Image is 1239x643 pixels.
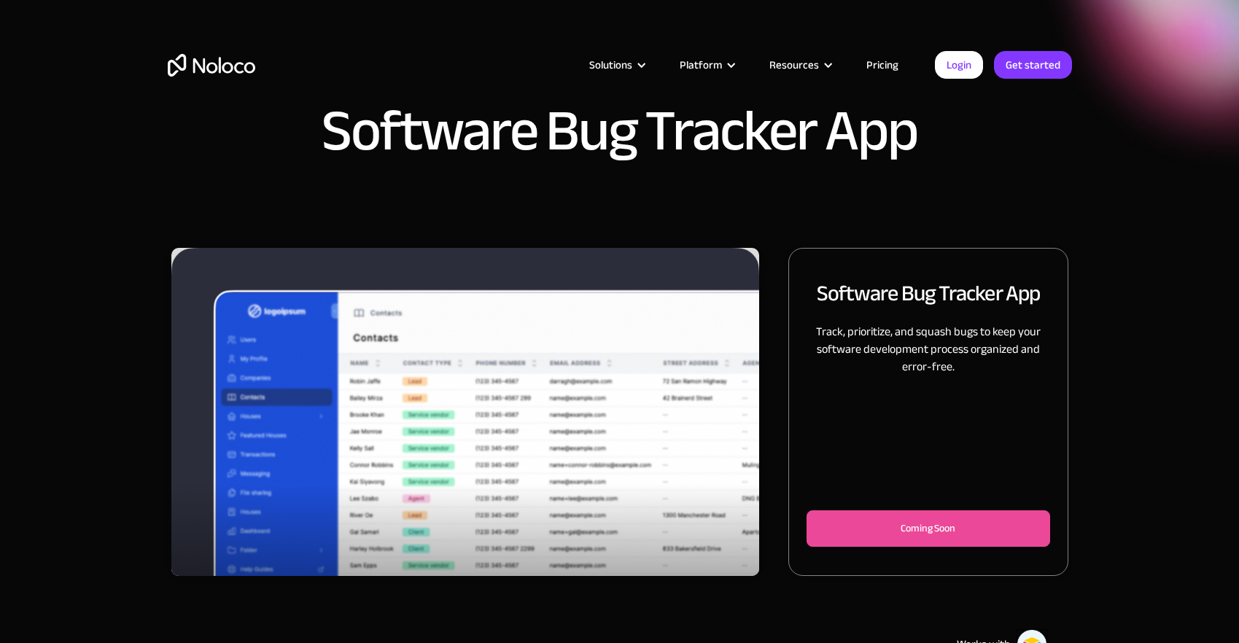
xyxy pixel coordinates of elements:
div: Platform [661,55,751,74]
div: 1 of 3 [171,248,760,576]
p: Track, prioritize, and squash bugs to keep your software development process organized and error-... [807,323,1049,375]
div: carousel [171,248,760,576]
a: home [168,54,255,77]
div: Resources [769,55,819,74]
div: Solutions [571,55,661,74]
a: Get started [994,51,1072,79]
h2: Software Bug Tracker App [817,278,1040,308]
div: Coming Soon [831,520,1025,537]
h1: Software Bug Tracker App [322,102,917,160]
a: Pricing [848,55,917,74]
a: Login [935,51,983,79]
div: Resources [751,55,848,74]
div: Platform [680,55,722,74]
div: Solutions [589,55,632,74]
